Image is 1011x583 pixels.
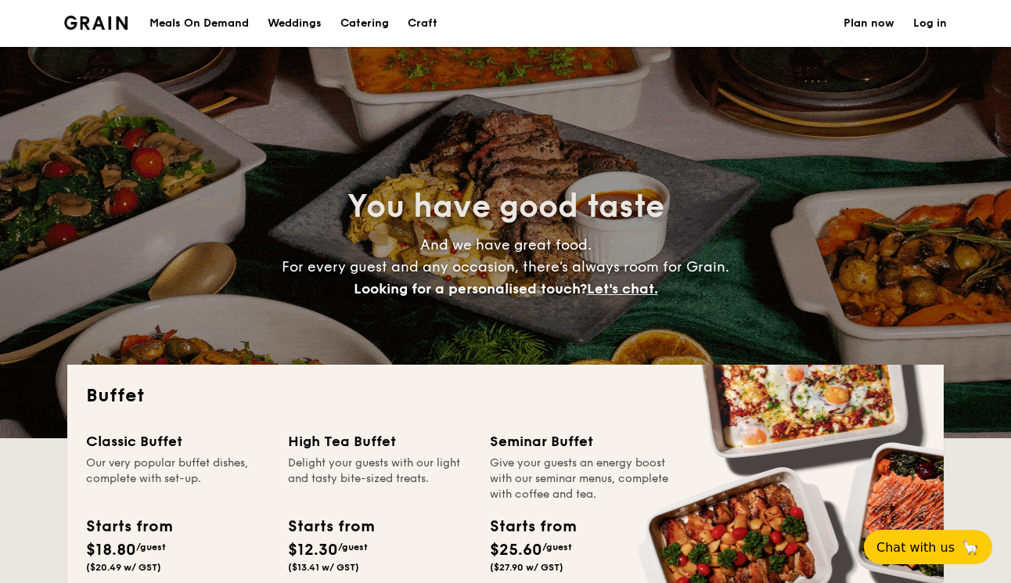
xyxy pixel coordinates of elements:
[490,541,542,560] span: $25.60
[288,430,471,452] div: High Tea Buffet
[876,540,955,555] span: Chat with us
[86,430,269,452] div: Classic Buffet
[490,562,563,573] span: ($27.90 w/ GST)
[490,455,673,502] div: Give your guests an energy boost with our seminar menus, complete with coffee and tea.
[542,542,572,552] span: /guest
[64,16,128,30] a: Logotype
[86,455,269,502] div: Our very popular buffet dishes, complete with set-up.
[136,542,166,552] span: /guest
[338,542,368,552] span: /guest
[961,538,980,556] span: 🦙
[347,188,664,225] span: You have good taste
[86,562,161,573] span: ($20.49 w/ GST)
[86,515,171,538] div: Starts from
[86,383,925,408] h2: Buffet
[490,515,575,538] div: Starts from
[288,541,338,560] span: $12.30
[282,236,729,297] span: And we have great food. For every guest and any occasion, there’s always room for Grain.
[864,530,992,564] button: Chat with us🦙
[288,455,471,502] div: Delight your guests with our light and tasty bite-sized treats.
[64,16,128,30] img: Grain
[288,562,359,573] span: ($13.41 w/ GST)
[288,515,373,538] div: Starts from
[490,430,673,452] div: Seminar Buffet
[354,280,587,297] span: Looking for a personalised touch?
[587,280,658,297] span: Let's chat.
[86,541,136,560] span: $18.80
